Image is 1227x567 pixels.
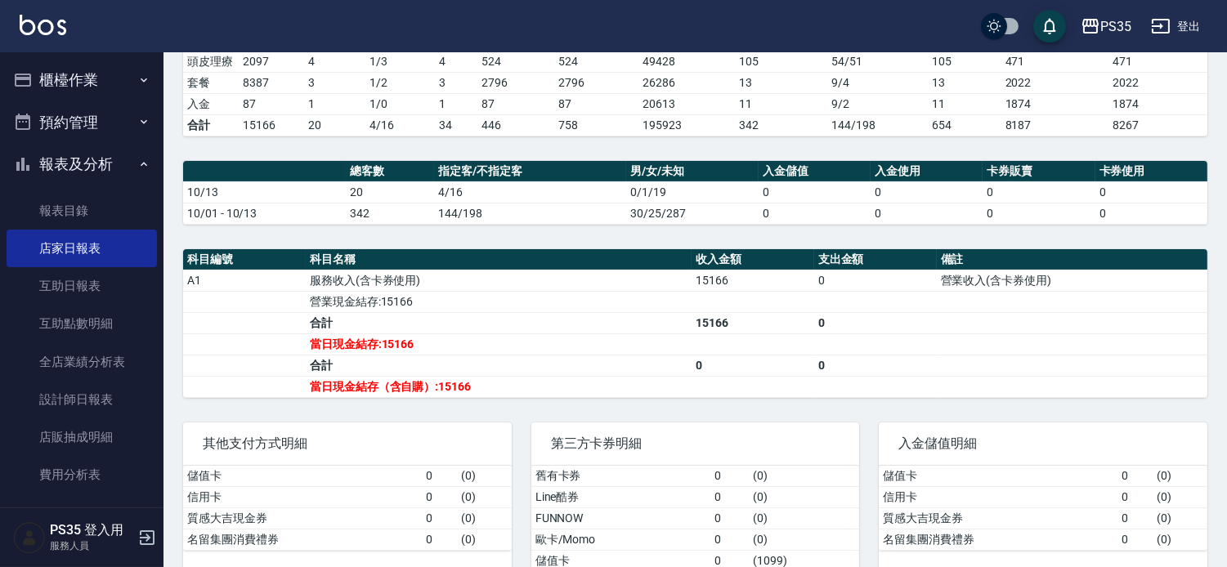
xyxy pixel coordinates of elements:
button: 報表及分析 [7,143,157,185]
td: 13 [735,72,828,93]
a: 互助點數明細 [7,305,157,342]
a: 報表目錄 [7,192,157,230]
td: 654 [928,114,1001,136]
td: 10/13 [183,181,346,203]
td: 2796 [477,72,554,93]
td: 1874 [1108,93,1224,114]
td: 2022 [1001,72,1109,93]
th: 支出金額 [814,249,937,270]
td: 144/198 [827,114,928,136]
td: 1 [304,93,366,114]
td: 471 [1001,51,1109,72]
th: 男/女/未知 [626,161,759,182]
td: ( 0 ) [457,466,512,487]
td: 0 [710,507,749,529]
td: ( 0 ) [749,529,860,550]
td: 15166 [692,270,814,291]
td: 營業現金結存:15166 [306,291,692,312]
td: 0 [1095,203,1207,224]
td: 13 [928,72,1001,93]
td: 1 [435,93,477,114]
td: 20 [346,181,434,203]
td: 2097 [239,51,304,72]
th: 收入金額 [692,249,814,270]
td: 0/1/19 [626,181,759,203]
td: 套餐 [183,72,239,93]
button: PS35 [1074,10,1138,43]
td: 0 [710,466,749,487]
td: 頭皮理療 [183,51,239,72]
td: 342 [735,114,828,136]
button: 登出 [1144,11,1207,42]
td: 4 [304,51,366,72]
td: 1 / 0 [365,93,435,114]
td: 合計 [306,312,692,333]
div: PS35 [1100,16,1131,37]
td: 9 / 2 [827,93,928,114]
td: 0 [1117,466,1153,487]
button: 櫃檯作業 [7,59,157,101]
td: ( 0 ) [457,486,512,507]
td: 0 [422,486,457,507]
table: a dense table [183,466,512,551]
td: 0 [814,312,937,333]
td: 0 [814,270,937,291]
th: 卡券販賣 [983,161,1095,182]
td: 0 [759,203,871,224]
td: 8387 [239,72,304,93]
td: 0 [710,486,749,507]
td: 歐卡/Momo [531,529,710,550]
a: 店家日報表 [7,230,157,267]
td: 11 [735,93,828,114]
td: 0 [1117,529,1153,550]
table: a dense table [183,249,1207,398]
td: 15166 [692,312,814,333]
td: 0 [871,181,983,203]
button: save [1033,10,1066,42]
table: a dense table [879,466,1207,551]
td: ( 0 ) [1153,529,1207,550]
th: 入金儲值 [759,161,871,182]
th: 卡券使用 [1095,161,1207,182]
td: 471 [1108,51,1224,72]
td: 信用卡 [183,486,422,507]
td: 8187 [1001,114,1109,136]
td: 87 [554,93,639,114]
button: 預約管理 [7,101,157,144]
td: 105 [735,51,828,72]
td: 信用卡 [879,486,1117,507]
td: 3 [304,72,366,93]
td: ( 0 ) [457,529,512,550]
td: 20 [304,114,366,136]
td: 名留集團消費禮券 [879,529,1117,550]
a: 店販抽成明細 [7,418,157,456]
th: 總客數 [346,161,434,182]
th: 指定客/不指定客 [434,161,626,182]
a: 全店業績分析表 [7,343,157,381]
td: 2022 [1108,72,1224,93]
td: 服務收入(含卡券使用) [306,270,692,291]
td: 0 [871,203,983,224]
a: 設計師日報表 [7,381,157,418]
td: 3 [435,72,477,93]
td: ( 0 ) [1153,486,1207,507]
a: 費用分析表 [7,456,157,493]
td: 質感大吉現金券 [879,507,1117,529]
td: A1 [183,270,306,291]
span: 其他支付方式明細 [203,435,492,452]
td: 0 [1095,181,1207,203]
td: 4/16 [434,181,626,203]
td: 4/16 [365,114,435,136]
td: 0 [692,355,814,376]
td: 0 [1117,486,1153,507]
td: 儲值卡 [183,466,422,487]
td: 0 [983,203,1095,224]
img: Logo [20,15,66,35]
td: 0 [422,466,457,487]
td: 名留集團消費禮券 [183,529,422,550]
td: 20613 [638,93,735,114]
th: 入金使用 [871,161,983,182]
td: 2796 [554,72,639,93]
table: a dense table [183,161,1207,225]
td: 446 [477,114,554,136]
